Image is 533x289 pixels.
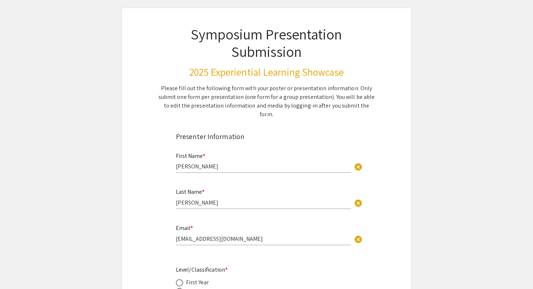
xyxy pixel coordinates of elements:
[176,152,205,160] mat-label: First Name
[186,278,209,287] div: First Year
[5,256,31,284] iframe: Chat
[176,188,204,196] mat-label: Last Name
[157,84,376,119] div: Please fill out the following form with your poster or presentation information. Only submit one ...
[157,66,376,78] h3: 2025 Experiential Learning Showcase
[351,159,365,174] button: Clear
[157,25,376,60] h1: Symposium Presentation Submission
[351,231,365,246] button: Clear
[176,131,357,142] div: Presenter Information
[176,266,228,273] mat-label: Level/Classification
[354,163,363,171] span: cancel
[176,235,351,243] input: Type Here
[176,163,351,170] input: Type Here
[176,199,351,206] input: Type Here
[176,224,193,232] mat-label: Email
[354,235,363,244] span: cancel
[351,196,365,210] button: Clear
[354,199,363,208] span: cancel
